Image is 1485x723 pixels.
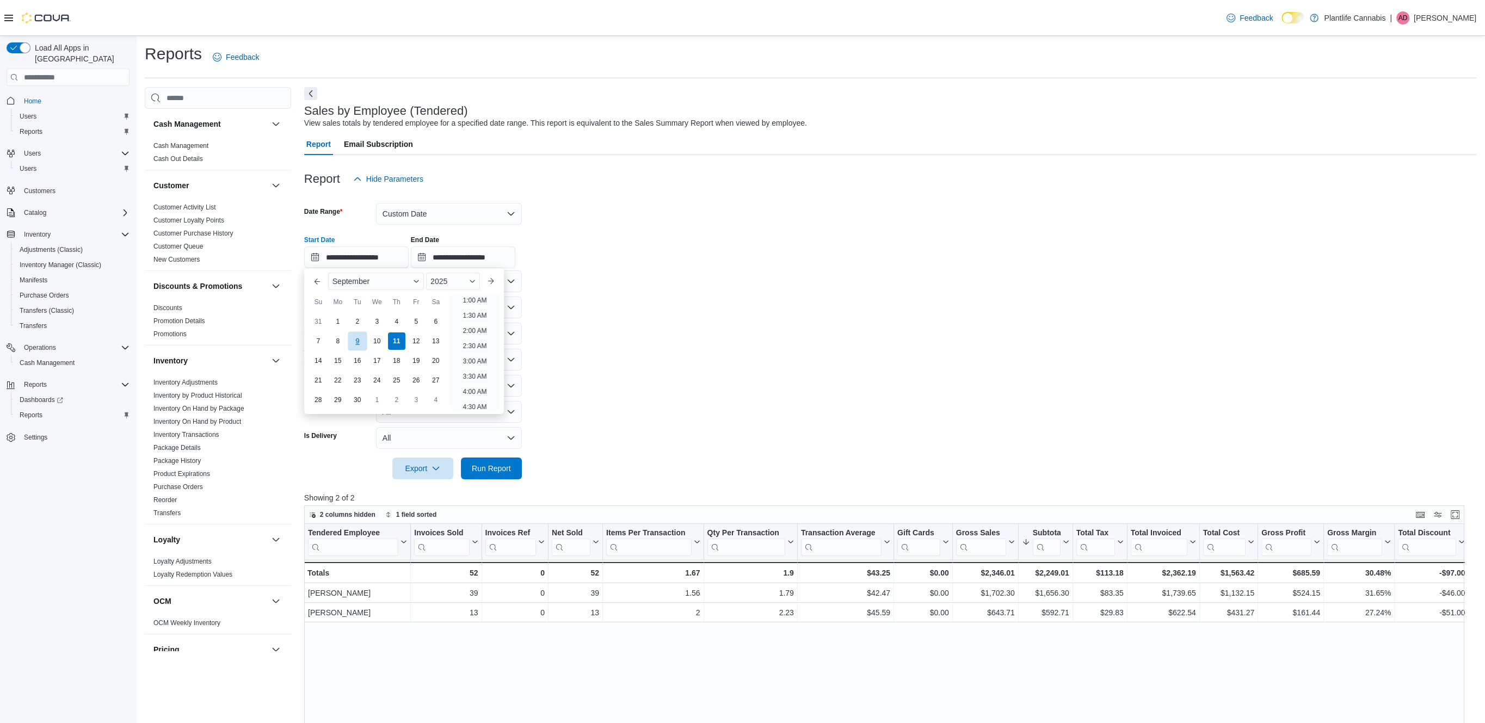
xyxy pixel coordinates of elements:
[20,276,47,285] span: Manifests
[388,391,405,409] div: day-2
[304,236,335,244] label: Start Date
[24,149,41,158] span: Users
[24,97,41,106] span: Home
[507,355,515,364] button: Open list of options
[2,92,134,108] button: Home
[269,354,282,367] button: Inventory
[427,293,445,311] div: Sa
[153,243,203,250] a: Customer Queue
[15,162,130,175] span: Users
[153,443,201,452] span: Package Details
[269,595,282,608] button: OCM
[15,304,78,317] a: Transfers (Classic)
[1076,528,1114,539] div: Total Tax
[22,13,71,23] img: Cova
[368,293,386,311] div: We
[897,528,940,556] div: Gift Card Sales
[153,483,203,491] a: Purchase Orders
[269,118,282,131] button: Cash Management
[20,291,69,300] span: Purchase Orders
[226,52,259,63] span: Feedback
[153,256,200,263] a: New Customers
[329,332,347,350] div: day-8
[606,528,700,556] button: Items Per Transaction
[153,644,179,655] h3: Pricing
[1396,11,1409,24] div: Antoinette De Raucourt
[707,528,785,539] div: Qty Per Transaction
[2,340,134,355] button: Operations
[20,306,74,315] span: Transfers (Classic)
[15,243,87,256] a: Adjustments (Classic)
[153,534,180,545] h3: Loyalty
[11,303,134,318] button: Transfers (Classic)
[20,147,45,160] button: Users
[153,229,233,238] span: Customer Purchase History
[153,534,267,545] button: Loyalty
[153,378,218,387] span: Inventory Adjustments
[2,429,134,445] button: Settings
[304,172,340,186] h3: Report
[145,201,291,270] div: Customer
[414,528,469,556] div: Invoices Sold
[20,411,42,419] span: Reports
[24,187,56,195] span: Customers
[15,319,51,332] a: Transfers
[897,528,949,556] button: Gift Cards
[153,470,210,478] a: Product Expirations
[1390,11,1392,24] p: |
[24,380,47,389] span: Reports
[1414,11,1476,24] p: [PERSON_NAME]
[304,246,409,268] input: Press the down key to enter a popover containing a calendar. Press the escape key to close the po...
[310,313,327,330] div: day-31
[153,217,224,224] a: Customer Loyalty Points
[1398,528,1456,556] div: Total Discount
[1327,528,1382,539] div: Gross Margin
[153,392,242,399] a: Inventory by Product Historical
[388,352,405,369] div: day-18
[153,255,200,264] span: New Customers
[306,133,331,155] span: Report
[153,142,208,150] a: Cash Management
[458,400,491,413] li: 4:30 AM
[2,183,134,199] button: Customers
[153,418,241,425] a: Inventory On Hand by Product
[153,619,220,627] a: OCM Weekly Inventory
[15,409,47,422] a: Reports
[349,372,366,389] div: day-23
[153,405,244,412] a: Inventory On Hand by Package
[408,372,425,389] div: day-26
[20,164,36,173] span: Users
[1203,528,1245,556] div: Total Cost
[269,533,282,546] button: Loyalty
[388,313,405,330] div: day-4
[458,294,491,307] li: 1:00 AM
[305,508,380,521] button: 2 columns hidden
[15,356,130,369] span: Cash Management
[153,430,219,439] span: Inventory Transactions
[956,528,1006,539] div: Gross Sales
[1327,528,1382,556] div: Gross Margin
[269,179,282,192] button: Customer
[1414,508,1427,521] button: Keyboard shortcuts
[956,528,1014,556] button: Gross Sales
[15,125,130,138] span: Reports
[24,230,51,239] span: Inventory
[801,528,882,539] div: Transaction Average
[153,456,201,465] span: Package History
[20,341,130,354] span: Operations
[15,110,130,123] span: Users
[368,391,386,409] div: day-1
[15,162,41,175] a: Users
[20,378,130,391] span: Reports
[458,339,491,353] li: 2:30 AM
[153,119,267,129] button: Cash Management
[427,332,445,350] div: day-13
[349,313,366,330] div: day-2
[427,391,445,409] div: day-4
[2,205,134,220] button: Catalog
[20,431,52,444] a: Settings
[1076,528,1114,556] div: Total Tax
[1261,528,1320,556] button: Gross Profit
[309,312,446,410] div: September, 2025
[20,206,51,219] button: Catalog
